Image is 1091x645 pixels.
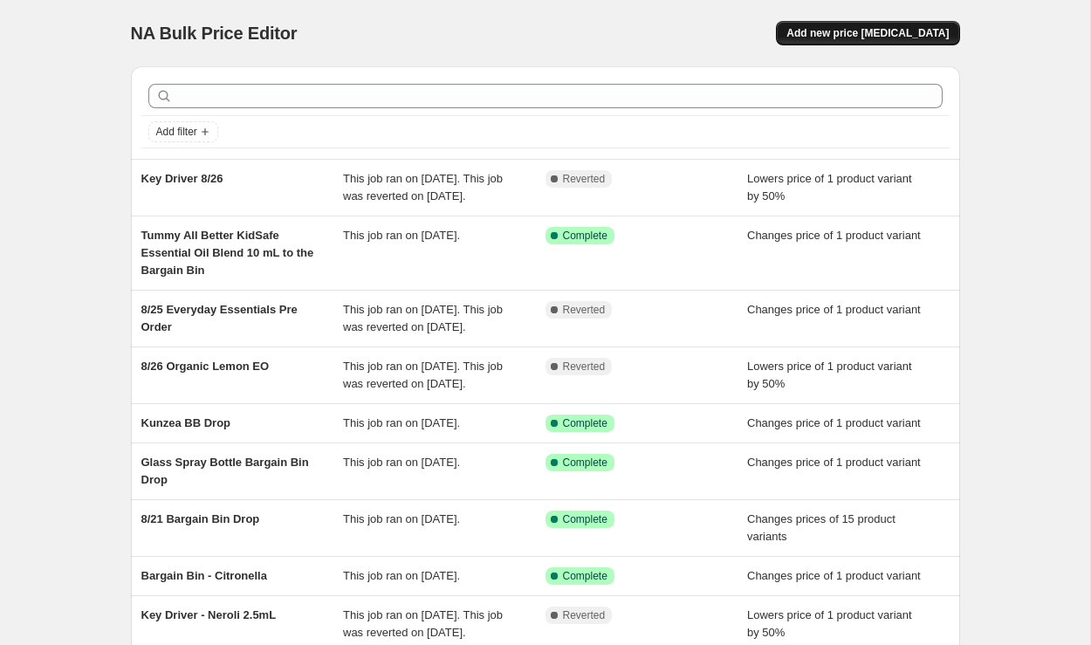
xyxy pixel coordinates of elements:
span: Lowers price of 1 product variant by 50% [747,608,912,639]
span: Complete [563,229,607,243]
span: Changes price of 1 product variant [747,569,921,582]
button: Add new price [MEDICAL_DATA] [776,21,959,45]
span: Tummy All Better KidSafe Essential Oil Blend 10 mL to the Bargain Bin [141,229,314,277]
span: This job ran on [DATE]. This job was reverted on [DATE]. [343,172,503,202]
span: Changes price of 1 product variant [747,303,921,316]
span: Glass Spray Bottle Bargain Bin Drop [141,456,309,486]
span: Changes price of 1 product variant [747,456,921,469]
span: This job ran on [DATE]. [343,512,460,525]
span: Kunzea BB Drop [141,416,231,429]
span: Add filter [156,125,197,139]
span: Reverted [563,608,606,622]
span: Reverted [563,360,606,374]
span: Reverted [563,303,606,317]
span: Complete [563,569,607,583]
span: Lowers price of 1 product variant by 50% [747,360,912,390]
span: Changes price of 1 product variant [747,229,921,242]
span: Changes price of 1 product variant [747,416,921,429]
span: This job ran on [DATE]. [343,456,460,469]
span: This job ran on [DATE]. [343,569,460,582]
span: This job ran on [DATE]. This job was reverted on [DATE]. [343,303,503,333]
span: This job ran on [DATE]. [343,229,460,242]
span: Add new price [MEDICAL_DATA] [786,26,949,40]
button: Add filter [148,121,218,142]
span: Complete [563,512,607,526]
span: Complete [563,416,607,430]
span: 8/25 Everyday Essentials Pre Order [141,303,298,333]
span: This job ran on [DATE]. [343,416,460,429]
span: This job ran on [DATE]. This job was reverted on [DATE]. [343,608,503,639]
span: 8/26 Organic Lemon EO [141,360,270,373]
span: Changes prices of 15 product variants [747,512,895,543]
span: Bargain Bin - Citronella [141,569,267,582]
span: NA Bulk Price Editor [131,24,298,43]
span: Lowers price of 1 product variant by 50% [747,172,912,202]
span: Key Driver 8/26 [141,172,223,185]
span: Reverted [563,172,606,186]
span: Key Driver - Neroli 2.5mL [141,608,277,621]
span: Complete [563,456,607,470]
span: 8/21 Bargain Bin Drop [141,512,260,525]
span: This job ran on [DATE]. This job was reverted on [DATE]. [343,360,503,390]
